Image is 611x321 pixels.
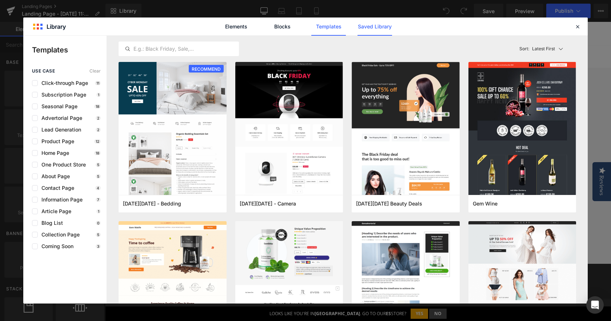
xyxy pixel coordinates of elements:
[96,116,101,120] p: 2
[96,221,101,225] p: 0
[220,188,286,203] a: Explore Template
[47,99,460,108] p: Start building your page
[96,209,101,214] p: 1
[265,17,300,36] a: Blocks
[38,220,63,226] span: Blog List
[26,5,87,18] img: Vanguard IT
[311,17,346,36] a: Templates
[103,30,125,40] a: Caccia
[96,93,101,97] p: 1
[38,162,86,168] span: One Product Store
[473,4,479,10] span: 0
[281,289,286,295] strong: es
[38,103,77,109] span: Seasonal Page
[96,244,101,248] p: 3
[149,253,190,266] label: Newsletter
[186,30,209,40] a: Promo
[94,151,101,155] p: 18
[94,104,101,109] p: 18
[38,80,88,86] span: Click-through Page
[493,153,500,173] div: Reviews
[356,200,422,207] span: Black Friday Beauty Deals
[38,232,80,238] span: Collection Page
[123,200,181,207] span: Cyber Monday - Bedding
[69,30,93,40] a: Natura
[164,289,301,295] div: Looks like you're in . Go to our store?
[532,46,555,52] p: Latest First
[38,138,74,144] span: Product Page
[368,28,466,42] input: Cerca
[96,128,101,132] p: 2
[519,46,529,51] span: Sort:
[135,30,177,40] a: Vanguard Life
[38,243,73,249] span: Coming Soon
[219,17,253,36] a: Elements
[586,296,604,314] div: Open Intercom Messenger
[38,173,70,179] span: About Page
[32,44,107,55] p: Templates
[358,17,392,36] a: Saved Library
[324,287,342,297] button: No
[38,115,82,121] span: Advertorial Page
[38,197,83,203] span: Information Page
[190,253,299,266] input: Inserisci il tuo indirizzo email
[47,209,460,214] p: or Drag & Drop elements from left sidebar
[96,232,101,237] p: 5
[38,208,71,214] span: Article Page
[189,65,224,73] span: RECOMMEND
[26,30,60,40] a: Foto/Video
[32,68,55,74] span: use case
[302,253,357,266] button: Registrati
[96,163,101,167] p: 5
[96,197,101,202] p: 7
[38,92,86,98] span: Subscription Page
[473,200,498,207] span: Gem Wine
[95,81,101,85] p: 11
[305,287,323,297] button: Yes
[38,150,69,156] span: Home Page
[38,185,74,191] span: Contact Page
[95,186,101,190] p: 4
[94,139,101,144] p: 12
[209,289,255,295] strong: [GEOGRAPHIC_DATA]
[38,127,81,133] span: Lead Generation
[96,174,101,179] p: 5
[516,42,576,56] button: Latest FirstSort:Latest First
[89,68,101,74] span: Clear
[240,200,296,207] span: Black Friday - Camera
[119,44,239,53] input: E.g.: Black Friday, Sale,...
